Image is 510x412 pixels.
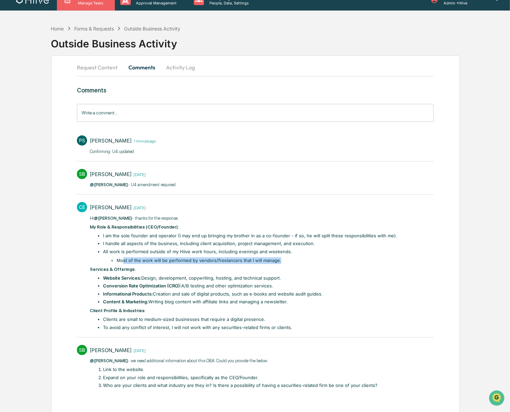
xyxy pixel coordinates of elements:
[23,51,111,58] div: Start new chat
[4,82,46,94] a: 🖐️Preclearance
[103,299,148,304] strong: Content & Marketing:
[90,137,131,144] div: [PERSON_NAME]
[77,345,87,355] div: SB
[103,316,397,323] li: Clients are small to medium-sized businesses that require a digital presence.
[56,85,84,92] span: Attestations
[90,224,179,230] strong: My Role & Responsibilities (CEO/Founder):
[103,291,153,297] strong: Informational Products:
[90,347,131,353] div: [PERSON_NAME]
[90,182,128,187] span: @[PERSON_NAME]
[94,216,132,221] span: @[PERSON_NAME]
[48,114,82,120] a: Powered byPylon
[131,204,146,210] time: Monday, August 11, 2025 at 8:58:08 PM
[103,366,378,373] li: Link to the website.
[115,53,123,62] button: Start new chat
[103,240,397,247] li: I handle all aspects of the business, including client acquisition, project management, and execu...
[7,86,12,91] div: 🖐️
[51,26,64,31] div: Home
[90,357,378,364] p: ​ - we need additional information about this OBA. Could you provide the below:
[161,59,200,75] button: Activity Log
[4,95,45,107] a: 🔎Data Lookup
[131,347,146,353] time: Thursday, August 7, 2025 at 12:28:31 PM
[90,308,145,313] strong: Client Profile & Industries:
[14,98,43,105] span: Data Lookup
[77,135,87,146] div: PS
[23,58,86,64] div: We're available if you need us!
[103,233,397,239] li: I am the sole founder and operator (I may end up bringing my brother in as a co-founder - if so, ...
[90,148,156,155] p: Confirming: U4 updated
[18,30,112,38] input: Clear
[131,138,156,144] time: Tuesday, August 26, 2025 at 3:42:39 PM
[90,358,128,363] span: @[PERSON_NAME]
[77,87,434,94] h3: Comments
[7,51,19,64] img: 1746055101610-c473b297-6a78-478c-a979-82029cc54cd1
[103,275,397,282] li: Design, development, copywriting, hosting, and technical support.
[74,26,114,31] div: Forms & Requests
[7,14,123,25] p: How can we help?
[90,171,131,177] div: [PERSON_NAME]
[123,59,161,75] button: Comments
[14,85,44,92] span: Preclearance
[90,391,378,398] p: ​
[103,283,181,288] strong: Conversion Rate Optimization (CRO):
[90,267,136,272] strong: Services & Offerings:
[438,1,486,5] p: Admin • Hiive
[103,324,397,331] li: To avoid any conflict of interest, I will not work with any securities-related firms or clients.
[103,248,397,264] li: All work is performed outside of my Hiive work hours, including evenings and weekends.
[90,215,397,222] p: Hi - thanks for the response.
[103,299,397,305] li: Writing blog content with affiliate links and managing a newsletter.
[67,114,82,120] span: Pylon
[204,1,252,5] p: People, Data, Settings
[488,390,507,408] iframe: Open customer support
[77,169,87,179] div: SB
[131,171,146,177] time: Tuesday, August 19, 2025 at 12:49:01 PM
[77,59,123,75] button: Request Content
[103,283,397,289] li: A/B testing and other optimization services.
[49,86,55,91] div: 🗄️
[117,257,397,264] li: Most of the work will be performed by vendors/freelancers that I will manage.
[124,26,180,31] div: Outside Business Activity
[103,382,378,389] li: Who are your clients and what industry are they in? Is there a possibility of having a securities...
[77,59,434,75] div: secondary tabs example
[90,181,177,188] p: - U4 amendment required. ​
[103,374,378,381] li: Expand on your role and responsibilities, specifically as the CEO/Founder.
[46,82,87,94] a: 🗄️Attestations
[90,204,131,211] div: [PERSON_NAME]
[77,202,87,212] div: CE
[7,99,12,104] div: 🔎
[131,1,180,5] p: Approval Management
[103,291,397,298] li: Creation and sale of digital products, such as e-books and website audit guides.
[73,1,107,5] p: Manage Tasks
[103,275,141,281] strong: Website Services:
